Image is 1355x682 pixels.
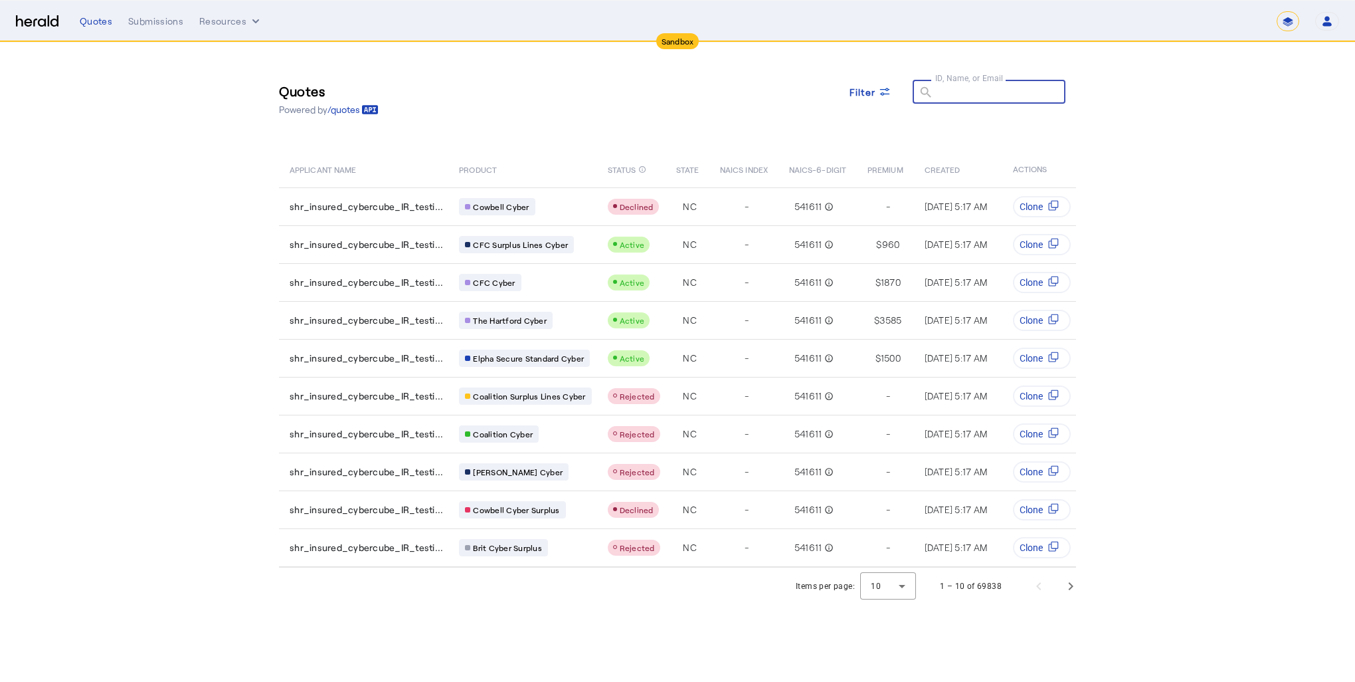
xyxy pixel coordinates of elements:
span: - [745,200,749,213]
div: Submissions [128,15,183,28]
mat-icon: info_outline [822,503,834,516]
span: [DATE] 5:17 AM [925,542,988,553]
span: Rejected [620,467,655,477]
span: 541611 [794,503,822,516]
span: - [886,465,890,479]
span: Clone [1020,276,1043,289]
button: Clone [1013,234,1071,255]
span: shr_insured_cybercube_IR_testi... [290,314,443,327]
span: 541611 [794,238,822,251]
span: - [886,200,890,213]
span: NC [683,352,697,365]
span: shr_insured_cybercube_IR_testi... [290,238,443,251]
span: STATUS [608,162,636,175]
span: 3585 [879,314,901,327]
span: Clone [1020,427,1043,441]
span: PRODUCT [459,162,497,175]
span: 541611 [794,314,822,327]
mat-icon: info_outline [822,541,834,554]
p: Powered by [279,103,379,116]
span: $ [876,238,881,251]
span: Active [620,316,645,325]
span: - [745,238,749,251]
span: Brit Cyber Surplus [473,542,542,553]
span: Clone [1020,465,1043,479]
button: Clone [1013,310,1071,331]
button: Next page [1055,570,1087,602]
span: Clone [1020,503,1043,516]
button: Filter [839,80,903,104]
mat-icon: info_outline [822,390,834,403]
span: CFC Surplus Lines Cyber [473,239,568,250]
span: - [745,503,749,516]
div: Quotes [80,15,112,28]
span: shr_insured_cybercube_IR_testi... [290,541,443,554]
span: - [886,541,890,554]
span: [DATE] 5:17 AM [925,352,988,364]
span: Clone [1020,238,1043,251]
mat-icon: info_outline [822,314,834,327]
div: Items per page: [796,580,855,593]
span: [DATE] 5:17 AM [925,277,988,288]
span: 1500 [881,352,901,365]
span: 960 [882,238,900,251]
span: PREMIUM [867,162,903,175]
span: [DATE] 5:17 AM [925,314,988,326]
span: [PERSON_NAME] Cyber [473,467,563,477]
span: Declined [620,202,654,211]
table: Table view of all quotes submitted by your platform [279,150,1257,568]
mat-icon: info_outline [822,238,834,251]
span: Rejected [620,543,655,552]
button: Clone [1013,461,1071,483]
span: [DATE] 5:17 AM [925,504,988,515]
span: 541611 [794,390,822,403]
span: shr_insured_cybercube_IR_testi... [290,352,443,365]
span: Cowbell Cyber [473,201,529,212]
span: Rejected [620,392,655,401]
button: Resources dropdown menu [199,15,262,28]
h3: Quotes [279,82,379,100]
span: Clone [1020,200,1043,213]
span: NC [683,238,697,251]
span: NAICS-6-DIGIT [789,162,846,175]
span: - [745,276,749,289]
span: APPLICANT NAME [290,162,356,175]
span: - [886,427,890,441]
span: - [886,390,890,403]
button: Clone [1013,196,1071,217]
span: 1870 [881,276,901,289]
span: - [745,465,749,479]
mat-icon: info_outline [822,352,834,365]
span: Rejected [620,429,655,439]
span: - [745,427,749,441]
mat-icon: info_outline [822,427,834,441]
span: shr_insured_cybercube_IR_testi... [290,503,443,516]
span: The Hartford Cyber [473,315,547,326]
span: $ [875,276,881,289]
span: NC [683,276,697,289]
span: $ [874,314,879,327]
span: - [745,390,749,403]
span: Cowbell Cyber Surplus [473,505,559,515]
span: 541611 [794,200,822,213]
span: 541611 [794,276,822,289]
span: [DATE] 5:17 AM [925,466,988,477]
span: NC [683,503,697,516]
span: NC [683,465,697,479]
span: 541611 [794,465,822,479]
span: [DATE] 5:17 AM [925,390,988,401]
span: Clone [1020,352,1043,365]
span: Coalition Surplus Lines Cyber [473,391,585,401]
span: $ [875,352,881,365]
span: STATE [676,162,699,175]
span: Active [620,354,645,363]
span: 541611 [794,541,822,554]
span: shr_insured_cybercube_IR_testi... [290,427,443,441]
span: NC [683,314,697,327]
div: Sandbox [656,33,699,49]
span: Filter [850,85,876,99]
span: shr_insured_cybercube_IR_testi... [290,465,443,479]
span: - [745,314,749,327]
button: Clone [1013,386,1071,407]
span: - [745,352,749,365]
